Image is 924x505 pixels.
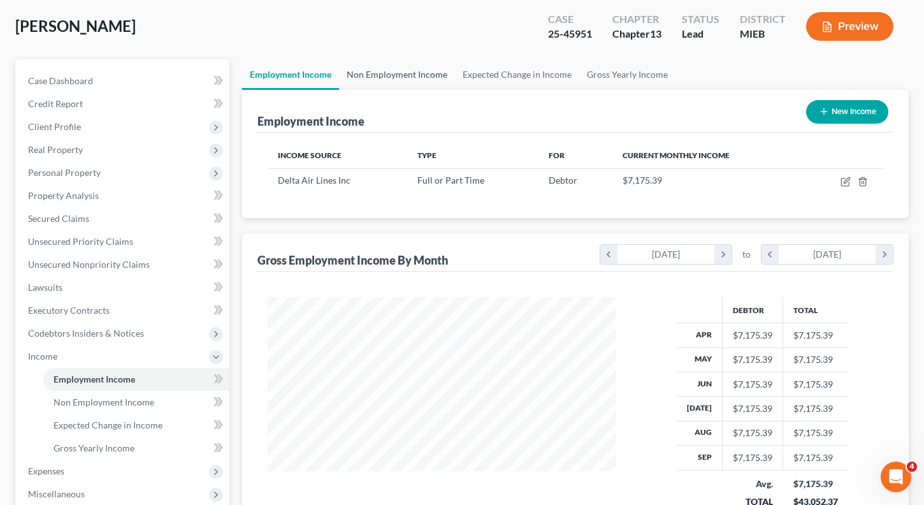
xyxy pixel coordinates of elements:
[733,478,773,490] div: Avg.
[43,391,229,414] a: Non Employment Income
[793,478,838,490] div: $7,175.39
[617,245,715,264] div: [DATE]
[881,462,911,492] iframe: Intercom live chat
[28,465,64,476] span: Expenses
[28,190,99,201] span: Property Analysis
[733,451,772,464] div: $7,175.39
[28,282,62,293] span: Lawsuits
[779,245,876,264] div: [DATE]
[28,305,110,316] span: Executory Contracts
[54,420,162,430] span: Expected Change in Income
[723,297,783,323] th: Debtor
[455,59,579,90] a: Expected Change in Income
[783,372,848,396] td: $7,175.39
[806,100,888,124] button: New Income
[876,245,893,264] i: chevron_right
[18,276,229,299] a: Lawsuits
[677,323,723,348] th: Apr
[623,175,662,186] span: $7,175.39
[623,150,730,160] span: Current Monthly Income
[54,374,135,384] span: Employment Income
[677,372,723,396] th: Jun
[28,75,93,86] span: Case Dashboard
[733,353,772,366] div: $7,175.39
[907,462,917,472] span: 4
[28,259,150,270] span: Unsecured Nonpriority Claims
[714,245,732,264] i: chevron_right
[806,12,893,41] button: Preview
[28,167,101,178] span: Personal Property
[28,351,57,362] span: Income
[417,175,484,186] span: Full or Part Time
[549,175,577,186] span: Debtor
[682,12,719,27] div: Status
[548,12,592,27] div: Case
[28,328,144,339] span: Codebtors Insiders & Notices
[733,402,772,415] div: $7,175.39
[54,443,134,453] span: Gross Yearly Income
[733,329,772,342] div: $7,175.39
[28,121,81,132] span: Client Profile
[548,27,592,41] div: 25-45951
[677,421,723,445] th: Aug
[783,397,848,421] td: $7,175.39
[740,12,786,27] div: District
[783,446,848,470] td: $7,175.39
[733,427,772,439] div: $7,175.39
[43,368,229,391] a: Employment Income
[15,17,136,35] span: [PERSON_NAME]
[612,27,661,41] div: Chapter
[18,70,229,92] a: Case Dashboard
[740,27,786,41] div: MIEB
[549,150,565,160] span: For
[28,236,133,247] span: Unsecured Priority Claims
[733,378,772,391] div: $7,175.39
[18,184,229,207] a: Property Analysis
[242,59,339,90] a: Employment Income
[650,27,661,40] span: 13
[28,213,89,224] span: Secured Claims
[18,92,229,115] a: Credit Report
[417,150,437,160] span: Type
[783,348,848,372] td: $7,175.39
[278,175,350,186] span: Delta Air Lines Inc
[257,252,448,268] div: Gross Employment Income By Month
[677,348,723,372] th: May
[18,299,229,322] a: Executory Contracts
[682,27,719,41] div: Lead
[18,253,229,276] a: Unsecured Nonpriority Claims
[783,421,848,445] td: $7,175.39
[783,297,848,323] th: Total
[579,59,675,90] a: Gross Yearly Income
[54,397,154,407] span: Non Employment Income
[28,488,85,499] span: Miscellaneous
[600,245,617,264] i: chevron_left
[742,248,751,261] span: to
[28,98,83,109] span: Credit Report
[28,144,83,155] span: Real Property
[278,150,342,160] span: Income Source
[783,323,848,348] td: $7,175.39
[677,446,723,470] th: Sep
[339,59,455,90] a: Non Employment Income
[762,245,779,264] i: chevron_left
[612,12,661,27] div: Chapter
[18,207,229,230] a: Secured Claims
[677,397,723,421] th: [DATE]
[257,113,365,129] div: Employment Income
[43,414,229,437] a: Expected Change in Income
[43,437,229,460] a: Gross Yearly Income
[18,230,229,253] a: Unsecured Priority Claims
